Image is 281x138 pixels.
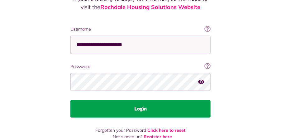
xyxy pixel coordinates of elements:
button: Login [70,100,211,118]
a: Rochdale Housing Solutions Website [100,3,200,11]
a: Click here to reset [148,127,186,133]
span: Forgotten your Password [96,127,146,133]
label: Password [70,63,211,70]
label: Username [70,26,211,32]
